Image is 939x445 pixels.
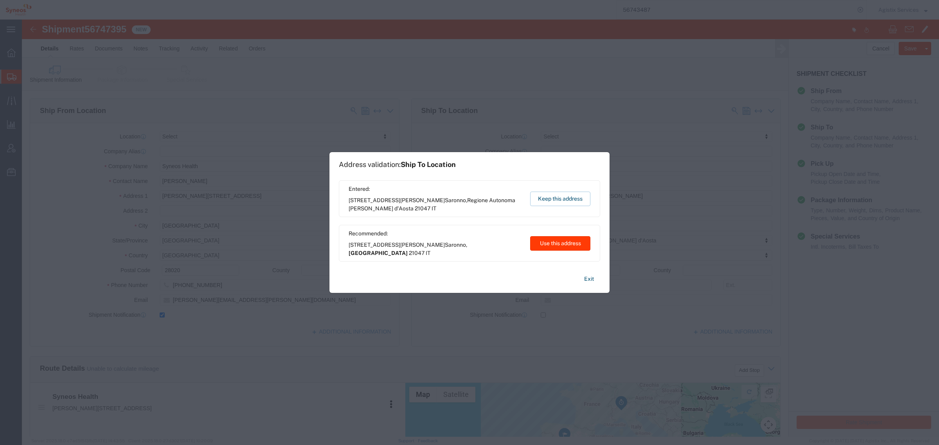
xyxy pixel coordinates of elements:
span: 21047 [415,205,430,212]
span: IT [432,205,436,212]
button: Use this address [530,236,590,251]
h1: Address validation: [339,160,456,169]
button: Keep this address [530,192,590,206]
button: Exit [578,272,600,286]
span: Recommended: [349,230,523,238]
span: Ship To Location [401,160,456,169]
span: Regione Autonoma [PERSON_NAME] d'Aosta [349,197,515,212]
span: Saronno [445,242,466,248]
span: [GEOGRAPHIC_DATA] [349,250,408,256]
span: IT [426,250,430,256]
span: [STREET_ADDRESS][PERSON_NAME] , [349,241,523,257]
span: Saronno [445,197,466,203]
span: [STREET_ADDRESS][PERSON_NAME] , [349,196,523,213]
span: Entered: [349,185,523,193]
span: 21047 [409,250,425,256]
